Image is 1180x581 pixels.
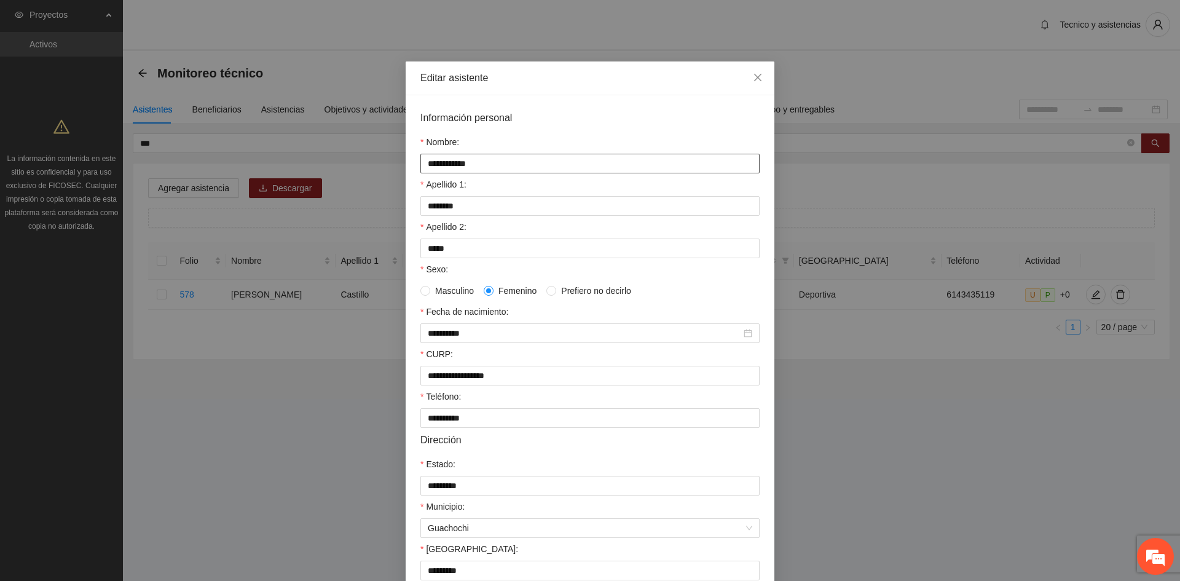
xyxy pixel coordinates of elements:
[753,73,763,82] span: close
[420,196,760,216] input: Apellido 1:
[71,164,170,288] span: Estamos en línea.
[420,154,760,173] input: Nombre:
[420,305,508,318] label: Fecha de nacimiento:
[556,284,636,298] span: Prefiero no decirlo
[420,432,462,448] span: Dirección
[420,263,448,276] label: Sexo:
[420,71,760,85] div: Editar asistente
[428,519,752,537] span: Guachochi
[420,110,512,125] span: Información personal
[420,178,466,191] label: Apellido 1:
[420,408,760,428] input: Teléfono:
[202,6,231,36] div: Minimizar ventana de chat en vivo
[428,326,741,340] input: Fecha de nacimiento:
[420,347,453,361] label: CURP:
[494,284,541,298] span: Femenino
[420,561,760,580] input: Colonia:
[420,542,518,556] label: Colonia:
[420,390,461,403] label: Teléfono:
[430,284,479,298] span: Masculino
[64,63,206,79] div: Chatee con nosotros ahora
[6,336,234,379] textarea: Escriba su mensaje y pulse “Intro”
[420,500,465,513] label: Municipio:
[420,135,459,149] label: Nombre:
[420,366,760,385] input: CURP:
[420,476,760,496] input: Estado:
[420,457,455,471] label: Estado:
[420,239,760,258] input: Apellido 2:
[741,61,774,95] button: Close
[420,220,466,234] label: Apellido 2:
